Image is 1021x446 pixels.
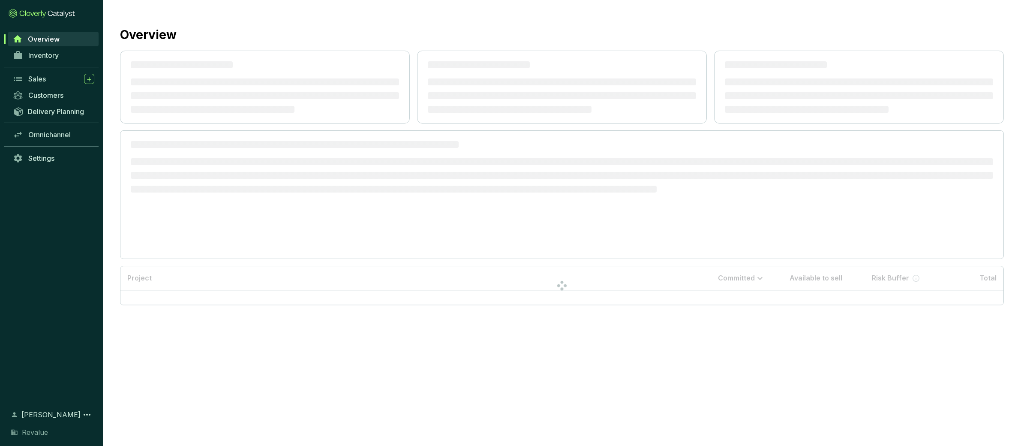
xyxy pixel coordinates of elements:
a: Delivery Planning [9,104,99,118]
span: Omnichannel [28,130,71,139]
span: Inventory [28,51,59,60]
span: Settings [28,154,54,163]
a: Inventory [9,48,99,63]
span: Revalue [22,427,48,437]
h2: Overview [120,26,177,44]
a: Customers [9,88,99,102]
a: Settings [9,151,99,166]
a: Sales [9,72,99,86]
a: Omnichannel [9,127,99,142]
a: Overview [8,32,99,46]
span: Delivery Planning [28,107,84,116]
span: Overview [28,35,60,43]
span: Customers [28,91,63,99]
span: Sales [28,75,46,83]
span: [PERSON_NAME] [21,410,81,420]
